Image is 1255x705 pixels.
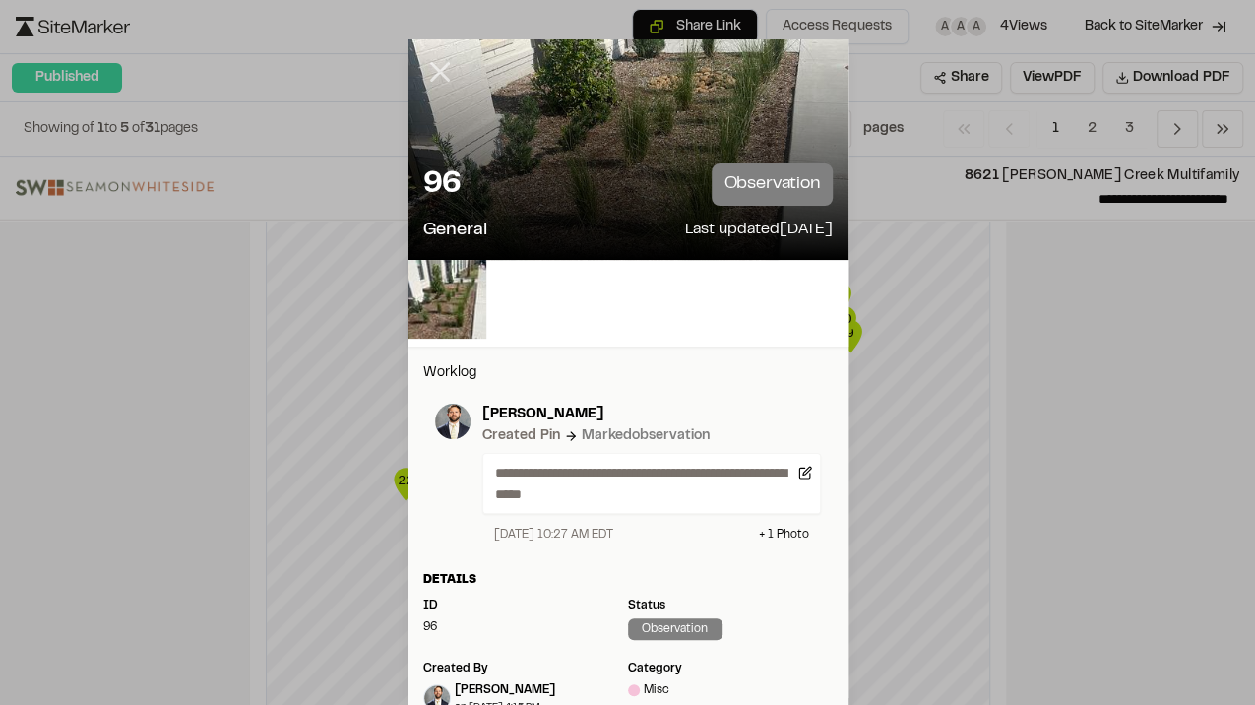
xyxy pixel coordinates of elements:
[494,526,613,544] div: [DATE] 10:27 AM EDT
[408,260,486,339] img: file
[628,597,833,614] div: Status
[628,681,833,699] div: Misc
[482,404,822,425] p: [PERSON_NAME]
[759,526,809,544] div: + 1 Photo
[685,218,833,244] p: Last updated [DATE]
[423,571,833,589] div: Details
[423,165,462,205] p: 96
[712,163,832,206] p: observation
[628,618,722,640] div: observation
[423,618,628,636] div: 96
[455,681,555,699] div: [PERSON_NAME]
[423,218,487,244] p: General
[435,404,471,439] img: photo
[423,597,628,614] div: ID
[628,660,833,677] div: category
[423,362,833,384] p: Worklog
[423,660,628,677] div: Created by
[582,425,710,447] div: Marked observation
[482,425,560,447] div: Created Pin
